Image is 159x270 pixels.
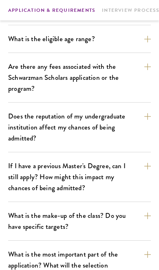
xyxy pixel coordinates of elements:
[8,109,151,145] button: Does the reputation of my undergraduate institution affect my chances of being admitted?
[8,59,151,96] button: Are there any fees associated with the Schwarzman Scholars application or the program?
[8,209,151,234] button: What is the make-up of the class? Do you have specific targets?
[8,159,151,195] button: If I have a previous Master's Degree, can I still apply? How might this impact my chances of bein...
[8,7,95,14] a: Application & Requirements
[8,32,151,46] button: What is the eligible age range?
